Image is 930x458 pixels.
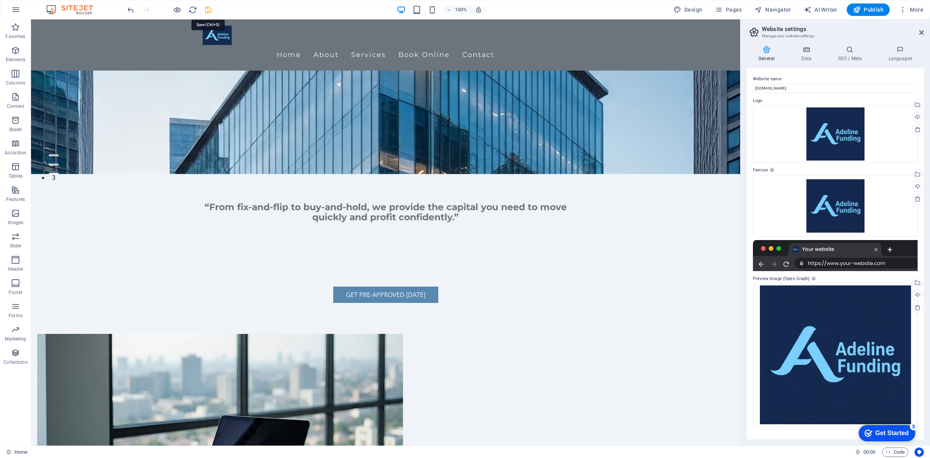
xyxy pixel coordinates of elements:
p: Features [6,196,25,202]
span: Navigator [754,6,791,14]
h2: Website settings [762,26,924,33]
button: Click here to leave preview mode and continue editing [172,5,182,14]
div: IMG-20250902-WA0019-mt4lBLFTjTCV1U0aULF8jA-u2dUCnnjU_ScuYB5kPjuxw.png [753,175,918,237]
div: IMG-20250902-WA0019-mt4lBLFTjTCV1U0aULF8jA.jpg [753,283,918,426]
input: Name... [753,84,918,93]
div: Design (Ctrl+Alt+Y) [670,3,706,16]
p: Boxes [9,126,22,133]
label: Favicon [753,166,918,175]
label: Preview Image (Open Graph) [753,274,918,283]
button: More [896,3,927,16]
button: Design [670,3,706,16]
p: Columns [6,80,25,86]
span: Publish [853,6,883,14]
button: Publish [847,3,890,16]
button: 3 [18,154,28,156]
h4: Languages [877,46,924,62]
p: Forms [9,313,22,319]
h4: Data [789,46,826,62]
h6: Session time [855,448,876,457]
button: 100% [443,5,471,14]
a: Click to cancel selection. Double-click to open Pages [6,448,28,457]
button: AI Writer [801,3,840,16]
p: Footer [9,289,22,296]
div: Get Started 5 items remaining, 0% complete [6,4,63,20]
h4: SEO / Meta [826,46,877,62]
h4: General [747,46,789,62]
i: Reload page [188,5,197,14]
span: More [899,6,923,14]
i: On resize automatically adjust zoom level to fit chosen device. [475,6,482,13]
i: Undo: Change favicon (Ctrl+Z) [126,5,135,14]
img: Editor Logo [45,5,103,14]
span: Design [673,6,703,14]
span: Pages [715,6,742,14]
p: Content [7,103,24,109]
button: Usercentrics [914,448,924,457]
p: Accordion [5,150,26,156]
button: reload [188,5,197,14]
span: Code [885,448,905,457]
span: : [869,449,870,455]
div: 5 [57,2,65,9]
p: Marketing [5,336,26,342]
label: Website name [753,74,918,84]
p: Images [8,219,24,226]
label: Logo [753,96,918,105]
button: Code [882,448,908,457]
div: Get Started [23,9,56,16]
p: Collections [3,359,27,365]
p: Favorites [5,33,25,40]
h3: Manage your website settings [762,33,908,40]
span: 00 00 [863,448,875,457]
button: 2 [18,144,28,146]
button: 1 [18,135,28,137]
p: Elements [6,57,26,63]
button: Navigator [751,3,794,16]
p: Header [8,266,23,272]
p: Slider [10,243,22,249]
p: Tables [9,173,22,179]
button: undo [126,5,135,14]
h6: 100% [455,5,467,14]
button: save [203,5,213,14]
button: Pages [711,3,745,16]
span: AI Writer [804,6,837,14]
div: IMG-20250902-WA0019-mt4lBLFTjTCV1U0aULF8jA.jpg [753,105,918,163]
